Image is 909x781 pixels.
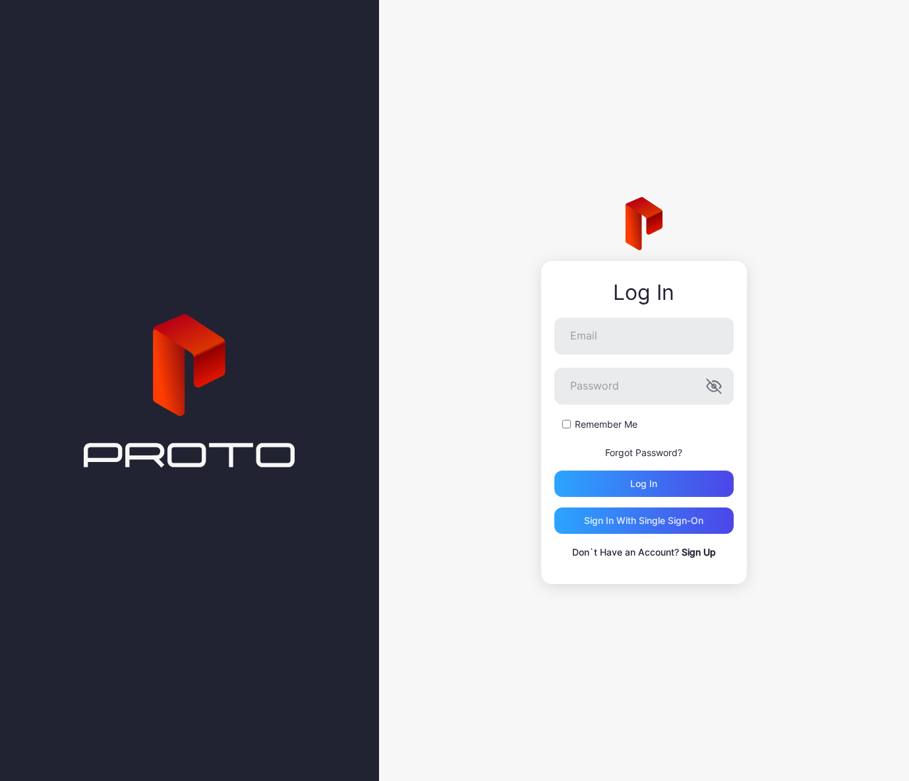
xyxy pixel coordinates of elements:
[584,515,703,526] div: Sign in With Single Sign-On
[554,368,734,405] input: Password
[630,478,657,489] div: Log in
[605,447,682,458] a: Forgot Password?
[575,418,637,431] label: Remember Me
[682,546,716,558] a: Sign Up
[554,318,734,355] input: Email
[706,378,722,394] button: Password
[554,471,734,497] button: Log in
[554,507,734,534] button: Sign in With Single Sign-On
[554,281,734,304] div: Log In
[554,544,734,560] p: Don`t Have an Account?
